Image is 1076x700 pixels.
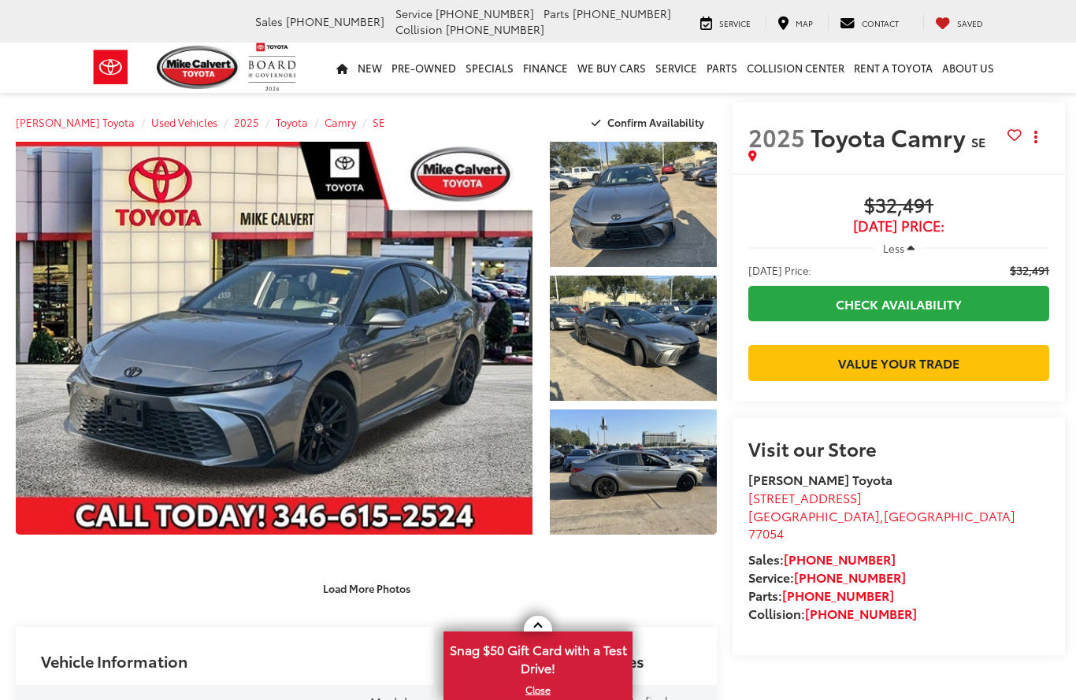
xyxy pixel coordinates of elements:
[748,488,862,506] span: [STREET_ADDRESS]
[884,506,1015,524] span: [GEOGRAPHIC_DATA]
[387,43,461,93] a: Pre-Owned
[748,345,1049,380] a: Value Your Trade
[255,13,283,29] span: Sales
[445,633,631,681] span: Snag $50 Gift Card with a Test Drive!
[573,43,651,93] a: WE BUY CARS
[748,438,1049,458] h2: Visit our Store
[10,140,537,535] img: 2025 Toyota Camry SE
[923,14,995,30] a: My Saved Vehicles
[461,43,518,93] a: Specials
[1010,262,1049,278] span: $32,491
[748,470,892,488] strong: [PERSON_NAME] Toyota
[784,550,896,568] a: [PHONE_NUMBER]
[971,132,985,150] span: SE
[796,17,813,29] span: Map
[234,115,259,129] a: 2025
[937,43,999,93] a: About Us
[446,21,544,37] span: [PHONE_NUMBER]
[395,21,443,37] span: Collision
[688,14,762,30] a: Service
[748,586,894,604] strong: Parts:
[811,120,971,154] span: Toyota Camry
[81,42,140,93] img: Toyota
[607,115,704,129] span: Confirm Availability
[373,115,385,129] a: SE
[805,604,917,622] a: [PHONE_NUMBER]
[719,17,751,29] span: Service
[276,115,308,129] a: Toyota
[436,6,534,21] span: [PHONE_NUMBER]
[862,17,899,29] span: Contact
[748,604,917,622] strong: Collision:
[332,43,353,93] a: Home
[544,6,570,21] span: Parts
[16,115,135,129] a: [PERSON_NAME] Toyota
[1022,123,1049,150] button: Actions
[748,286,1049,321] a: Check Availability
[325,115,356,129] a: Camry
[702,43,742,93] a: Parts
[16,142,532,535] a: Expand Photo 0
[286,13,384,29] span: [PHONE_NUMBER]
[748,550,896,568] strong: Sales:
[550,142,717,267] a: Expand Photo 1
[748,506,880,524] span: [GEOGRAPHIC_DATA]
[742,43,849,93] a: Collision Center
[41,652,187,669] h2: Vehicle Information
[518,43,573,93] a: Finance
[748,568,906,586] strong: Service:
[651,43,702,93] a: Service
[794,568,906,586] a: [PHONE_NUMBER]
[151,115,217,129] a: Used Vehicles
[573,6,671,21] span: [PHONE_NUMBER]
[748,506,1015,543] span: ,
[748,194,1049,218] span: $32,491
[957,17,983,29] span: Saved
[849,43,937,93] a: Rent a Toyota
[353,43,387,93] a: New
[782,586,894,604] a: [PHONE_NUMBER]
[550,409,717,535] a: Expand Photo 3
[312,575,421,602] button: Load More Photos
[748,120,805,154] span: 2025
[875,234,922,262] button: Less
[548,274,718,402] img: 2025 Toyota Camry SE
[395,6,432,21] span: Service
[548,408,718,536] img: 2025 Toyota Camry SE
[766,14,825,30] a: Map
[748,488,1015,543] a: [STREET_ADDRESS] [GEOGRAPHIC_DATA],[GEOGRAPHIC_DATA] 77054
[748,524,784,542] span: 77054
[748,262,811,278] span: [DATE] Price:
[1034,131,1037,143] span: dropdown dots
[550,276,717,401] a: Expand Photo 2
[748,218,1049,234] span: [DATE] Price:
[883,241,904,255] span: Less
[548,140,718,269] img: 2025 Toyota Camry SE
[583,109,718,136] button: Confirm Availability
[828,14,911,30] a: Contact
[157,46,240,89] img: Mike Calvert Toyota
